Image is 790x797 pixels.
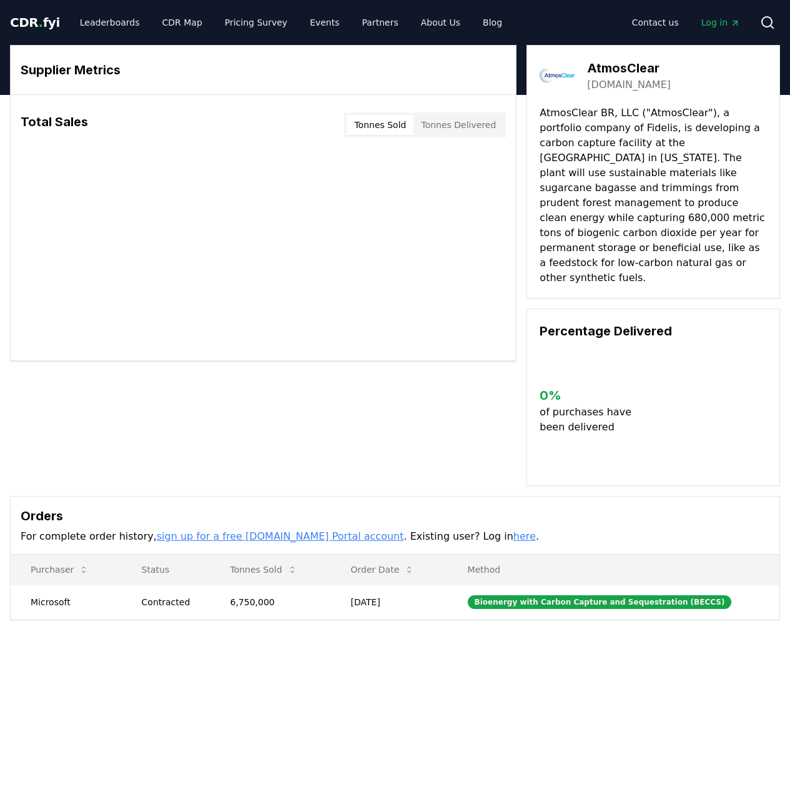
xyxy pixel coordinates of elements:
h3: Percentage Delivered [540,322,767,340]
a: here [513,530,536,542]
img: AtmosClear-logo [540,58,575,93]
td: [DATE] [331,585,448,619]
button: Order Date [341,557,425,582]
h3: 0 % [540,386,636,405]
a: [DOMAIN_NAME] [587,77,671,92]
a: Leaderboards [70,11,150,34]
a: Partners [352,11,408,34]
h3: Total Sales [21,112,88,137]
a: Events [300,11,349,34]
button: Tonnes Sold [347,115,413,135]
a: Log in [691,11,750,34]
nav: Main [622,11,750,34]
nav: Main [70,11,512,34]
button: Purchaser [21,557,99,582]
td: Microsoft [11,585,122,619]
span: . [39,15,43,30]
h3: AtmosClear [587,59,671,77]
td: 6,750,000 [210,585,330,619]
a: CDR.fyi [10,14,60,31]
p: AtmosClear BR, LLC ("AtmosClear"), a portfolio company of Fidelis, is developing a carbon capture... [540,106,767,285]
span: Log in [701,16,740,29]
div: Contracted [142,596,200,608]
a: Blog [473,11,512,34]
p: of purchases have been delivered [540,405,636,435]
a: CDR Map [152,11,212,34]
a: Contact us [622,11,689,34]
h3: Orders [21,507,769,525]
p: Status [132,563,200,576]
div: Bioenergy with Carbon Capture and Sequestration (BECCS) [468,595,732,609]
h3: Supplier Metrics [21,61,506,79]
a: sign up for a free [DOMAIN_NAME] Portal account [157,530,404,542]
button: Tonnes Sold [220,557,307,582]
a: Pricing Survey [215,11,297,34]
a: About Us [411,11,470,34]
span: CDR fyi [10,15,60,30]
p: Method [458,563,769,576]
p: For complete order history, . Existing user? Log in . [21,529,769,544]
button: Tonnes Delivered [413,115,503,135]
